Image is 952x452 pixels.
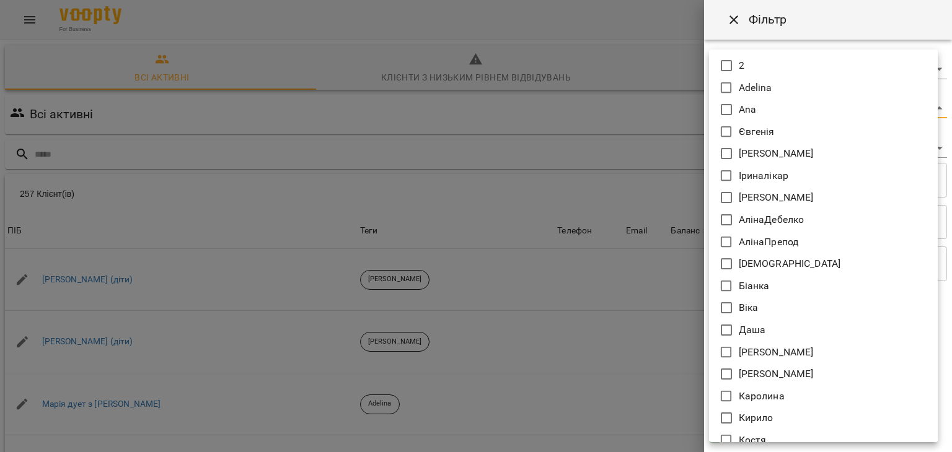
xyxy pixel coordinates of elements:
p: АлінаПрепод [739,235,799,250]
p: Віка [739,300,759,315]
p: Каролина [739,389,785,404]
p: 2 [739,58,744,73]
p: Ana [739,102,756,117]
p: [PERSON_NAME] [739,367,814,381]
p: [PERSON_NAME] [739,345,814,360]
p: Біанка [739,279,770,293]
p: [PERSON_NAME] [739,190,814,205]
p: АлінаДебелко [739,212,804,227]
p: Костя [739,433,767,448]
p: Даша [739,323,766,337]
p: Євгенія [739,124,775,139]
p: [DEMOGRAPHIC_DATA] [739,256,841,271]
p: Adelina [739,80,772,95]
p: Іриналікар [739,168,788,183]
p: [PERSON_NAME] [739,146,814,161]
p: Кирило [739,411,773,425]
